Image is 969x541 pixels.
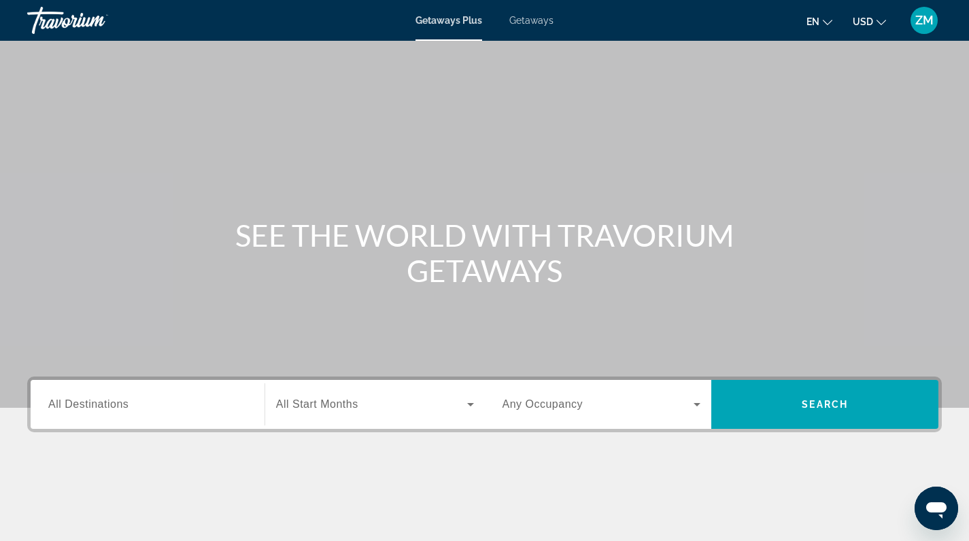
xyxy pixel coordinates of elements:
[915,487,958,530] iframe: Bouton de lancement de la fenêtre de messagerie
[711,380,938,429] button: Search
[806,16,819,27] span: en
[853,16,873,27] span: USD
[509,15,554,26] a: Getaways
[906,6,942,35] button: User Menu
[806,12,832,31] button: Change language
[31,380,938,429] div: Search widget
[276,398,358,410] span: All Start Months
[915,14,934,27] span: ZM
[853,12,886,31] button: Change currency
[27,3,163,38] a: Travorium
[230,217,740,288] h1: SEE THE WORLD WITH TRAVORIUM GETAWAYS
[503,398,583,410] span: Any Occupancy
[415,15,482,26] a: Getaways Plus
[802,399,848,410] span: Search
[48,398,129,410] span: All Destinations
